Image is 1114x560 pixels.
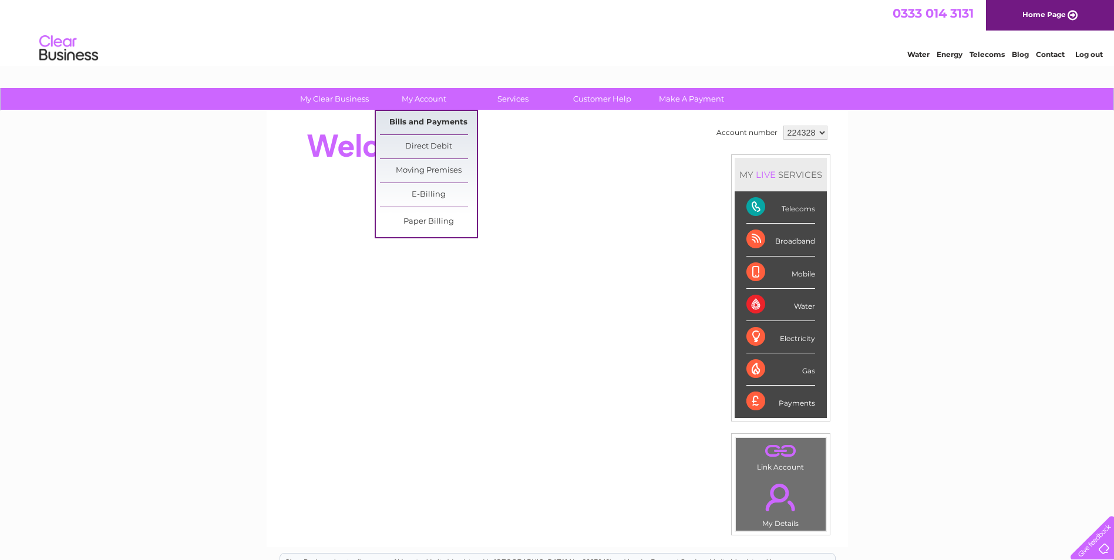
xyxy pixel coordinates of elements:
[1012,50,1029,59] a: Blog
[893,6,974,21] a: 0333 014 3131
[907,50,930,59] a: Water
[746,191,815,224] div: Telecoms
[735,158,827,191] div: MY SERVICES
[970,50,1005,59] a: Telecoms
[753,169,778,180] div: LIVE
[1036,50,1065,59] a: Contact
[643,88,740,110] a: Make A Payment
[465,88,561,110] a: Services
[746,321,815,353] div: Electricity
[746,257,815,289] div: Mobile
[937,50,962,59] a: Energy
[735,474,826,531] td: My Details
[280,6,835,57] div: Clear Business is a trading name of Verastar Limited (registered in [GEOGRAPHIC_DATA] No. 3667643...
[554,88,651,110] a: Customer Help
[746,224,815,256] div: Broadband
[714,123,780,143] td: Account number
[380,210,477,234] a: Paper Billing
[739,477,823,518] a: .
[39,31,99,66] img: logo.png
[1075,50,1103,59] a: Log out
[746,353,815,386] div: Gas
[739,441,823,461] a: .
[375,88,472,110] a: My Account
[286,88,383,110] a: My Clear Business
[380,135,477,158] a: Direct Debit
[735,437,826,474] td: Link Account
[380,159,477,183] a: Moving Premises
[746,386,815,417] div: Payments
[746,289,815,321] div: Water
[380,183,477,207] a: E-Billing
[380,111,477,134] a: Bills and Payments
